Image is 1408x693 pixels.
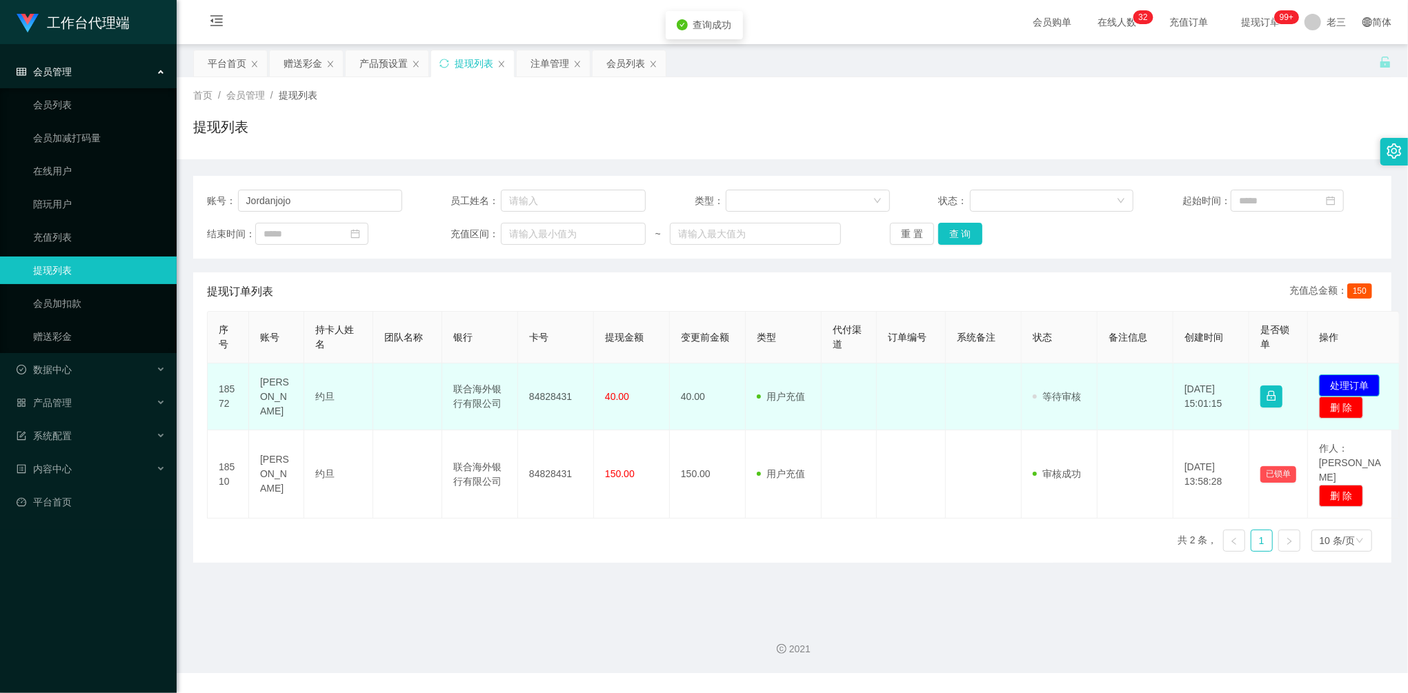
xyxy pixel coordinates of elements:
[208,430,249,519] td: 18510
[1285,537,1293,545] i: 图标： 右
[693,19,732,30] span: 查询成功
[1260,385,1282,408] button: 图标： 锁
[670,430,746,519] td: 150.00
[33,397,72,408] font: 产品管理
[1260,466,1296,483] button: 已锁单
[33,91,166,119] a: 会员列表
[260,332,279,343] span: 账号
[670,223,841,245] input: 请输入最大值为
[1182,194,1231,208] span: 起始时间：
[279,90,317,101] span: 提现列表
[1387,143,1402,159] i: 图标： 设置
[326,60,335,68] i: 图标： 关闭
[1289,285,1347,296] font: 充值总金额：
[605,468,635,479] span: 150.00
[33,290,166,317] a: 会员加扣款
[207,283,273,300] span: 提现订单列表
[605,332,644,343] span: 提现金额
[33,257,166,284] a: 提现列表
[249,430,304,519] td: [PERSON_NAME]
[17,17,130,28] a: 工作台代理端
[1319,485,1363,507] button: 删 除
[359,50,408,77] div: 产品预设置
[17,464,26,474] i: 图标： 个人资料
[766,391,805,402] font: 用户充值
[451,227,501,241] span: 充值区间：
[442,363,518,430] td: 联合海外银行有限公司
[1143,10,1148,24] p: 2
[646,227,670,241] span: ~
[33,190,166,218] a: 陪玩用户
[518,430,594,519] td: 84828431
[17,67,26,77] i: 图标： table
[1223,530,1245,552] li: 上一页
[573,60,582,68] i: 图标： 关闭
[1169,17,1208,28] font: 充值订单
[1178,530,1218,552] li: 共 2 条，
[938,223,982,245] button: 查 询
[1251,530,1272,551] a: 1
[1133,10,1153,24] sup: 32
[789,643,811,654] font: 2021
[33,157,166,185] a: 在线用户
[33,364,72,375] font: 数据中心
[218,90,221,101] span: /
[1372,17,1391,28] font: 简体
[1326,196,1336,205] i: 图标： 日历
[605,391,629,402] span: 40.00
[412,60,420,68] i: 图标： 关闭
[442,430,518,519] td: 联合海外银行有限公司
[455,50,493,77] div: 提现列表
[1379,56,1391,68] i: 图标： 解锁
[677,19,688,30] i: 图标：check-circle
[1173,363,1249,430] td: [DATE] 15:01:15
[270,90,273,101] span: /
[1319,396,1363,419] button: 删 除
[33,430,72,441] font: 系统配置
[284,50,322,77] div: 赠送彩金
[497,60,506,68] i: 图标： 关闭
[17,431,26,441] i: 图标： form
[766,468,805,479] font: 用户充值
[1173,430,1249,519] td: [DATE] 13:58:28
[193,90,212,101] span: 首页
[1319,374,1380,396] button: 处理订单
[33,323,166,350] a: 赠送彩金
[1320,530,1355,551] div: 10 条/页
[315,324,354,350] span: 持卡人姓名
[873,197,882,206] i: 图标： 向下
[17,488,166,516] a: 图标： 仪表板平台首页
[350,229,360,239] i: 图标： 日历
[501,190,646,212] input: 请输入
[939,194,970,208] span: 状态：
[1184,332,1223,343] span: 创建时间
[1347,283,1372,299] span: 150
[451,194,501,208] span: 员工姓名：
[890,223,934,245] button: 重 置
[1319,443,1381,483] span: 作人：[PERSON_NAME]
[777,644,786,654] i: 图标： 版权所有
[33,124,166,152] a: 会员加减打码量
[250,60,259,68] i: 图标： 关闭
[670,363,746,430] td: 40.00
[304,363,373,430] td: 约旦
[33,66,72,77] font: 会员管理
[219,324,228,350] span: 序号
[1362,17,1372,27] i: 图标： global
[439,59,449,68] i: 图标： 同步
[384,332,423,343] span: 团队名称
[1260,324,1289,350] span: 是否锁单
[531,50,569,77] div: 注单管理
[1138,10,1143,24] p: 3
[47,1,130,45] h1: 工作台代理端
[888,332,926,343] span: 订单编号
[1251,530,1273,552] li: 1
[1033,332,1052,343] span: 状态
[1042,391,1081,402] font: 等待审核
[17,14,39,33] img: logo.9652507e.png
[208,50,246,77] div: 平台首页
[1109,332,1147,343] span: 备注信息
[249,363,304,430] td: [PERSON_NAME]
[957,332,995,343] span: 系统备注
[1098,17,1136,28] font: 在线人数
